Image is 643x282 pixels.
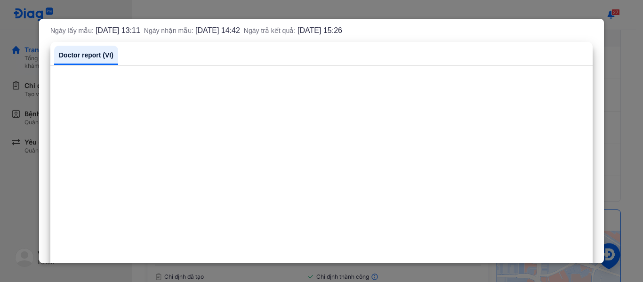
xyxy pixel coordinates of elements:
[144,27,240,34] div: Ngày nhận mẫu:
[54,46,118,65] a: Doctor report (VI)
[297,27,342,34] span: [DATE] 15:26
[244,27,342,34] div: Ngày trả kết quả:
[96,27,140,34] span: [DATE] 13:11
[195,27,240,34] span: [DATE] 14:42
[50,27,140,34] div: Ngày lấy mẫu:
